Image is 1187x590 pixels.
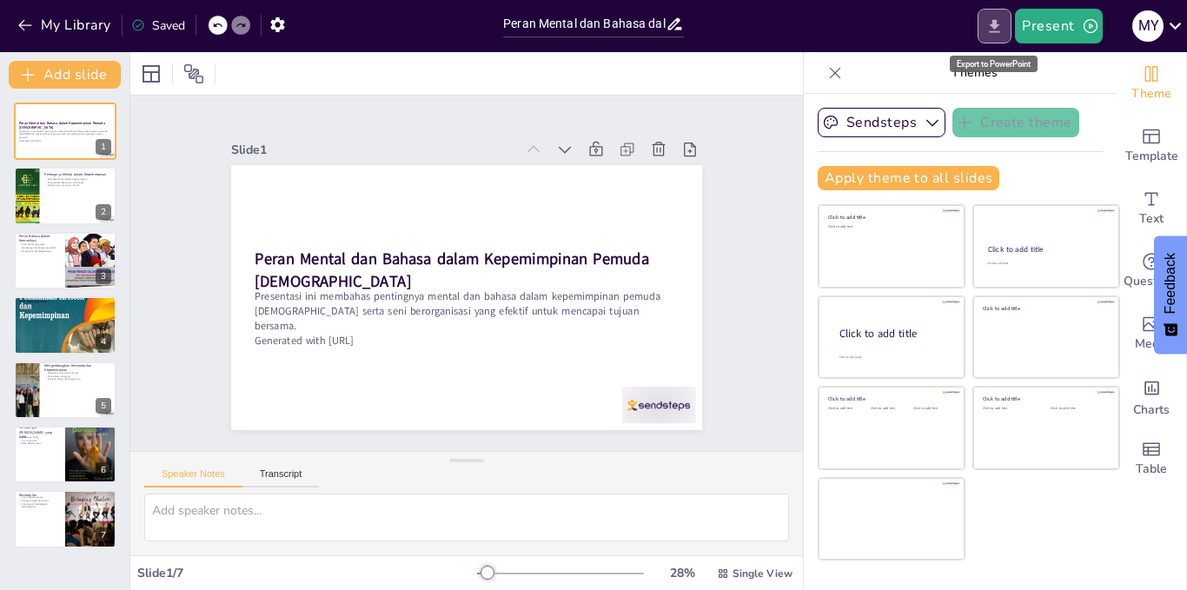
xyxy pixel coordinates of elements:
[988,244,1104,255] div: Click to add title
[96,398,111,414] div: 5
[19,306,111,309] p: Perencanaan yang Matang
[137,60,165,88] div: Layout
[137,565,477,581] div: Slide 1 / 7
[913,407,952,411] div: Click to add text
[1132,10,1164,42] div: M Y
[44,177,111,181] p: Kekuatan Mental dalam Kepemimpinan
[1015,9,1102,43] button: Present
[19,249,60,253] p: Mengurangi Kesalahpahaman
[13,11,118,39] button: My Library
[19,246,60,249] p: Membangun Hubungan yang Baik
[44,183,111,187] p: Membangun Lingkungan Positif
[828,395,952,402] div: Click to add title
[242,468,320,487] button: Transcript
[1051,407,1105,411] div: Click to add text
[503,11,666,36] input: Insert title
[1125,147,1178,166] span: Template
[1117,52,1186,115] div: Change the overall theme
[983,395,1107,402] div: Click to add title
[96,139,111,155] div: 1
[19,496,60,500] p: Kunci Kepemimpinan
[952,108,1079,137] button: Create theme
[1117,302,1186,365] div: Add images, graphics, shapes or video
[19,303,111,307] p: Kerjasama yang Efektif
[330,90,475,498] p: Generated with [URL]
[14,103,116,160] div: 1
[44,375,111,378] p: Pengalaman Langsung
[44,363,111,373] p: Mengembangkan Keterampilan Kepemimpinan
[144,468,242,487] button: Speaker Notes
[871,407,910,411] div: Click to add text
[19,493,60,498] p: Kesimpulan
[1124,272,1180,291] span: Questions
[839,355,949,360] div: Click to add body
[978,9,1011,43] button: Export to PowerPoint
[14,232,116,289] div: 3
[828,225,952,229] div: Click to add text
[839,327,951,341] div: Click to add title
[96,334,111,349] div: 4
[818,108,945,137] button: Sendsteps
[1135,335,1169,354] span: Media
[849,52,1099,94] p: Themes
[183,63,204,84] span: Position
[950,56,1038,72] div: Export to PowerPoint
[1117,115,1186,177] div: Add ready made slides
[14,167,116,224] div: 2
[1139,209,1164,229] span: Text
[1133,401,1170,420] span: Charts
[19,309,111,313] p: Meningkatkan Partisipasi
[733,567,792,580] span: Single View
[1136,460,1167,479] span: Table
[828,407,867,411] div: Click to add text
[383,64,547,446] strong: Peran Mental dan Bahasa dalam Kepemimpinan Pemuda [DEMOGRAPHIC_DATA]
[19,299,111,304] p: Seni Berorganisasi
[44,171,111,176] p: Pentingnya Mental dalam Kepemimpinan
[96,527,111,543] div: 7
[96,462,111,478] div: 6
[44,371,111,375] p: Pelatihan Formal dan Informal
[1131,84,1171,103] span: Theme
[44,377,111,381] p: Interaksi dengan Pemimpin Lain
[19,243,60,247] p: Komunikasi yang Jelas
[14,426,116,483] div: 6
[14,490,116,547] div: 7
[983,407,1038,411] div: Click to add text
[504,9,607,283] div: Slide 1
[131,17,185,34] div: Saved
[1154,235,1187,354] button: Feedback - Show survey
[19,500,60,503] p: Pengaruh pada Komunitas
[96,268,111,284] div: 3
[19,503,60,509] p: Pentingnya Pembelajaran Berkelanjutan
[19,129,111,139] p: Presentasi ini membahas pentingnya mental dan bahasa dalam kepemimpinan pemuda [DEMOGRAPHIC_DATA]...
[344,76,517,494] p: Presentasi ini membahas pentingnya mental dan bahasa dalam kepemimpinan pemuda [DEMOGRAPHIC_DATA]...
[661,565,703,581] div: 28 %
[1132,9,1164,43] button: M Y
[19,234,60,243] p: Peran Bahasa dalam Komunikasi
[14,296,116,354] div: 4
[818,166,999,190] button: Apply theme to all slides
[983,304,1107,311] div: Click to add title
[44,180,111,183] p: Pengambilan Keputusan yang Tepat
[19,139,111,143] p: Generated with [URL]
[1117,240,1186,302] div: Get real-time input from your audience
[19,425,60,440] p: Membangun [PERSON_NAME] yang Solid
[1117,365,1186,428] div: Add charts and graphs
[19,439,60,442] p: Visi yang Sama
[96,204,111,220] div: 2
[9,61,121,89] button: Add slide
[1163,253,1178,314] span: Feedback
[828,214,952,221] div: Click to add title
[19,442,60,446] p: Rasa Kebersamaan
[1117,428,1186,490] div: Add a table
[19,121,105,130] strong: Peran Mental dan Bahasa dalam Kepemimpinan Pemuda [DEMOGRAPHIC_DATA]
[14,361,116,419] div: 5
[987,262,1103,266] div: Click to add text
[19,435,60,439] p: Dukungan Saling
[1117,177,1186,240] div: Add text boxes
